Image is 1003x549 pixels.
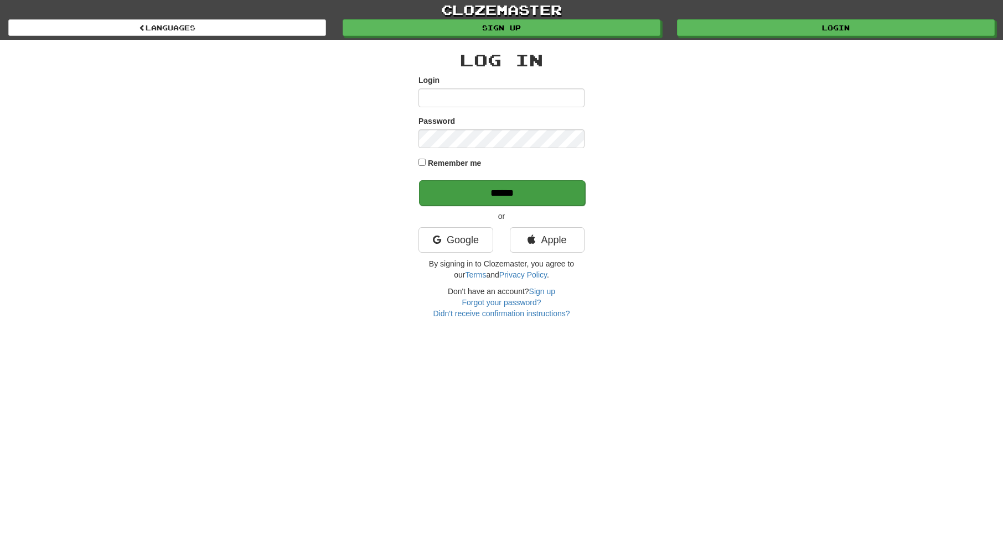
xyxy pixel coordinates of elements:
a: Sign up [529,287,555,296]
label: Remember me [428,158,482,169]
a: Terms [465,270,486,279]
a: Google [418,227,493,253]
a: Apple [510,227,585,253]
p: or [418,211,585,222]
label: Login [418,75,440,86]
p: By signing in to Clozemaster, you agree to our and . [418,258,585,280]
a: Sign up [343,19,660,36]
a: Didn't receive confirmation instructions? [433,309,570,318]
a: Login [677,19,995,36]
a: Privacy Policy [499,270,547,279]
h2: Log In [418,51,585,69]
a: Languages [8,19,326,36]
a: Forgot your password? [462,298,541,307]
div: Don't have an account? [418,286,585,319]
label: Password [418,116,455,127]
